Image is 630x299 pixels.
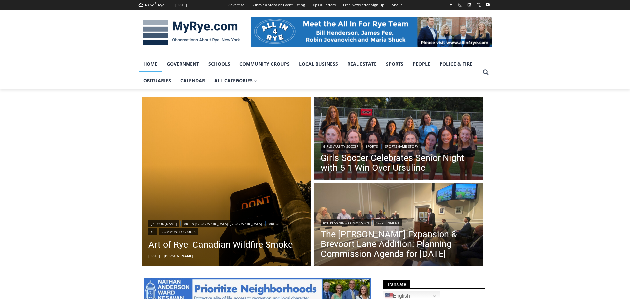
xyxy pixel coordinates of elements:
[321,218,477,226] div: |
[148,220,179,227] a: [PERSON_NAME]
[314,97,483,182] a: Read More Girls Soccer Celebrates Senior Night with 5-1 Win Over Ursuline
[142,97,311,266] img: [PHOTO: Canadian Wildfire Smoke. Few ventured out unmasked as the skies turned an eerie orange in...
[484,1,492,9] a: YouTube
[321,153,477,173] a: Girls Soccer Celebrates Senior Night with 5-1 Win Over Ursuline
[148,238,305,251] a: Art of Rye: Canadian Wildfire Smoke
[374,219,402,226] a: Government
[162,253,164,258] span: –
[447,1,455,9] a: Facebook
[314,183,483,268] a: Read More The Osborn Expansion & Brevoort Lane Addition: Planning Commission Agenda for Tuesday, ...
[204,56,235,72] a: Schools
[363,143,380,150] a: Sports
[162,56,204,72] a: Government
[148,219,305,235] div: | | |
[480,66,492,78] button: View Search Form
[210,72,262,89] a: All Categories
[381,56,408,72] a: Sports
[383,280,410,288] span: Translate
[435,56,477,72] a: Police & Fire
[158,2,164,8] div: Rye
[456,1,464,9] a: Instagram
[314,97,483,182] img: (PHOTO: The 2025 Rye Girls Soccer seniors. L to R: Parker Calhoun, Claire Curran, Alessia MacKinn...
[321,142,477,150] div: | |
[139,72,176,89] a: Obituaries
[235,56,294,72] a: Community Groups
[294,56,343,72] a: Local Business
[321,143,361,150] a: Girls Varsity Soccer
[383,143,421,150] a: Sports Game Story
[148,253,160,258] time: [DATE]
[314,183,483,268] img: (PHOTO: The Osborn CEO Matt Anderson speaking at the Rye Planning Commission public hearing on Se...
[182,220,264,227] a: Art in [GEOGRAPHIC_DATA], [GEOGRAPHIC_DATA]
[176,72,210,89] a: Calendar
[139,16,244,50] img: MyRye.com
[139,56,162,72] a: Home
[251,17,492,46] img: All in for Rye
[142,97,311,266] a: Read More Art of Rye: Canadian Wildfire Smoke
[465,1,473,9] a: Linkedin
[475,1,483,9] a: X
[321,229,477,259] a: The [PERSON_NAME] Expansion & Brevoort Lane Addition: Planning Commission Agenda for [DATE]
[343,56,381,72] a: Real Estate
[321,219,371,226] a: Rye Planning Commission
[175,2,187,8] div: [DATE]
[159,228,198,235] a: Community Groups
[164,253,193,258] a: [PERSON_NAME]
[408,56,435,72] a: People
[139,56,480,89] nav: Primary Navigation
[155,1,156,5] span: F
[145,2,154,7] span: 63.52
[214,77,257,84] span: All Categories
